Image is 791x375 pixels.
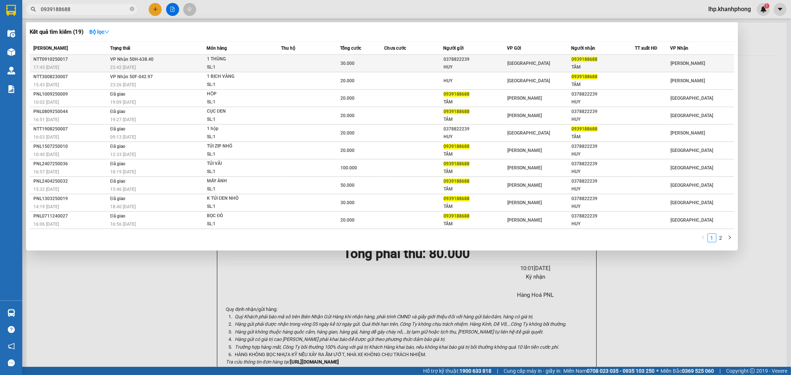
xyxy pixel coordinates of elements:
[725,233,734,242] button: right
[110,74,153,79] span: VP Nhận 50F-042.97
[33,222,59,227] span: 16:06 [DATE]
[571,143,635,150] div: 0378822239
[7,85,15,93] img: solution-icon
[340,200,355,205] span: 30.000
[110,117,136,122] span: 19:27 [DATE]
[708,234,716,242] a: 1
[444,63,507,71] div: HUY
[7,30,15,37] img: warehouse-icon
[110,46,130,51] span: Trạng thái
[508,200,542,205] span: [PERSON_NAME]
[207,125,263,133] div: 1 hộp
[508,61,550,66] span: [GEOGRAPHIC_DATA]
[571,133,635,141] div: TÂM
[207,55,263,63] div: 1 THÙNG
[33,125,108,133] div: NTT1908250007
[8,343,15,350] span: notification
[6,5,16,16] img: logo-vxr
[508,113,542,118] span: [PERSON_NAME]
[110,213,125,219] span: Đã giao
[670,130,705,136] span: [PERSON_NAME]
[110,135,136,140] span: 09:13 [DATE]
[340,165,357,170] span: 100.000
[340,46,361,51] span: Tổng cước
[7,67,15,74] img: warehouse-icon
[33,187,59,192] span: 15:32 [DATE]
[340,148,355,153] span: 20.000
[207,150,263,159] div: SL: 1
[670,183,713,188] span: [GEOGRAPHIC_DATA]
[33,135,59,140] span: 16:03 [DATE]
[33,46,68,51] span: [PERSON_NAME]
[33,65,59,70] span: 17:45 [DATE]
[443,46,464,51] span: Người gửi
[444,116,507,123] div: TÂM
[207,212,263,220] div: BỌC ĐỎ
[33,117,59,122] span: 16:51 [DATE]
[33,100,59,105] span: 10:02 [DATE]
[33,177,108,185] div: PNL2404250032
[508,130,550,136] span: [GEOGRAPHIC_DATA]
[33,82,59,87] span: 15:43 [DATE]
[508,148,542,153] span: [PERSON_NAME]
[281,46,295,51] span: Thu hộ
[670,46,688,51] span: VP Nhận
[670,61,705,66] span: [PERSON_NAME]
[444,144,469,149] span: 0939188688
[508,165,542,170] span: [PERSON_NAME]
[104,29,109,34] span: down
[207,46,227,51] span: Món hàng
[41,5,128,13] input: Tìm tên, số ĐT hoặc mã đơn
[33,169,59,175] span: 16:57 [DATE]
[444,98,507,106] div: TÂM
[444,150,507,158] div: TÂM
[444,133,507,141] div: HUY
[110,92,125,97] span: Đã giao
[507,46,521,51] span: VP Gửi
[9,9,46,46] img: logo.jpg
[444,77,507,85] div: HUY
[110,204,136,209] span: 18:40 [DATE]
[508,78,550,83] span: [GEOGRAPHIC_DATA]
[33,90,108,98] div: PNL1009250009
[340,78,355,83] span: 20.000
[670,148,713,153] span: [GEOGRAPHIC_DATA]
[571,81,635,89] div: TÂM
[444,213,469,219] span: 0939188688
[30,28,83,36] h3: Kết quả tìm kiếm ( 19 )
[340,113,355,118] span: 20.000
[48,11,71,59] b: BIÊN NHẬN GỬI HÀNG
[571,98,635,106] div: HUY
[444,220,507,228] div: TÂM
[699,233,708,242] li: Previous Page
[508,96,542,101] span: [PERSON_NAME]
[571,90,635,98] div: 0378822239
[207,195,263,203] div: K TÚI ĐEN NHỎ
[444,185,507,193] div: TÂM
[83,26,115,38] button: Bộ lọcdown
[110,57,154,62] span: VP Nhận 50H-638.40
[8,359,15,366] span: message
[9,48,42,83] b: [PERSON_NAME]
[130,7,134,11] span: close-circle
[207,98,263,106] div: SL: 1
[62,28,102,34] b: [DOMAIN_NAME]
[340,61,355,66] span: 30.000
[571,203,635,210] div: HUY
[110,65,136,70] span: 23:42 [DATE]
[571,126,597,132] span: 0939188688
[31,7,36,12] span: search
[571,220,635,228] div: HUY
[110,179,125,184] span: Đã giao
[207,203,263,211] div: SL: 1
[571,168,635,176] div: HUY
[571,63,635,71] div: TÂM
[571,116,635,123] div: HUY
[110,144,125,149] span: Đã giao
[207,185,263,193] div: SL: 1
[444,109,469,114] span: 0939188688
[571,150,635,158] div: HUY
[728,235,732,240] span: right
[444,161,469,166] span: 0939188688
[8,326,15,333] span: question-circle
